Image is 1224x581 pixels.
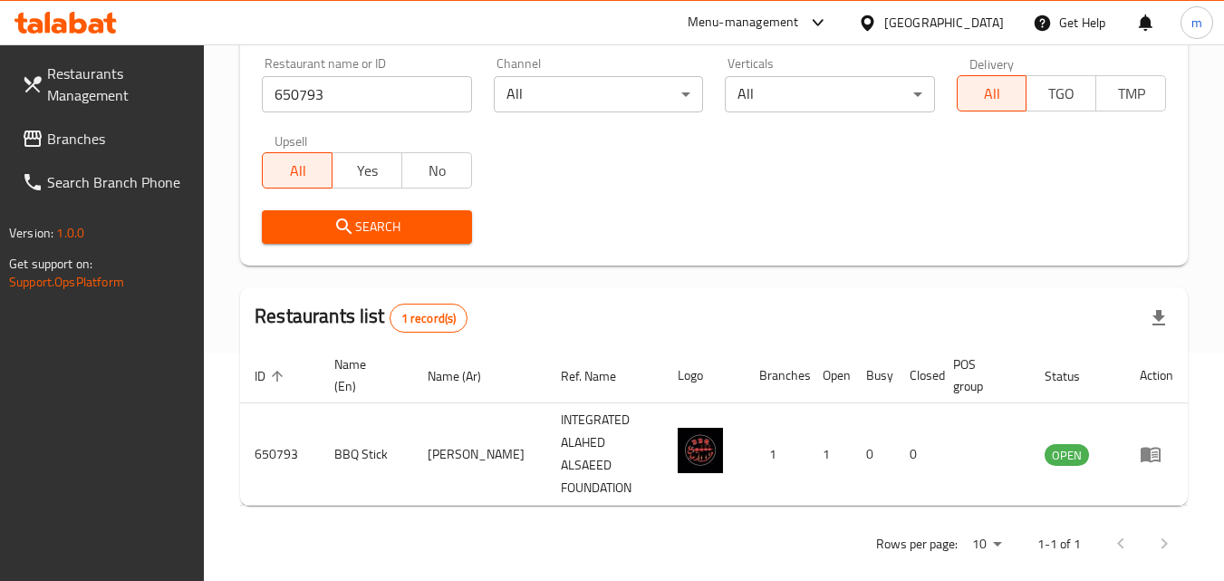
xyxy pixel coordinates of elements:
button: TMP [1095,75,1166,111]
span: Name (Ar) [428,365,505,387]
span: m [1191,13,1202,33]
button: TGO [1026,75,1096,111]
td: 650793 [240,403,320,506]
th: Closed [895,348,939,403]
td: 1 [745,403,808,506]
div: All [725,76,934,112]
div: All [494,76,703,112]
img: BBQ Stick [678,428,723,473]
th: Logo [663,348,745,403]
td: 0 [895,403,939,506]
span: 1.0.0 [56,221,84,245]
a: Branches [7,117,205,160]
span: ID [255,365,289,387]
button: Yes [332,152,402,189]
label: Upsell [275,134,308,147]
div: OPEN [1045,444,1089,466]
span: TGO [1034,81,1089,107]
div: [GEOGRAPHIC_DATA] [884,13,1004,33]
div: Export file [1137,296,1181,340]
td: [PERSON_NAME] [413,403,546,506]
span: All [965,81,1020,107]
button: No [401,152,472,189]
td: BBQ Stick [320,403,413,506]
a: Search Branch Phone [7,160,205,204]
span: Search Branch Phone [47,171,190,193]
th: Open [808,348,852,403]
table: enhanced table [240,348,1188,506]
div: Menu-management [688,12,799,34]
span: Name (En) [334,353,391,397]
h2: Restaurants list [255,303,467,333]
button: Search [262,210,471,244]
a: Support.OpsPlatform [9,270,124,294]
th: Branches [745,348,808,403]
label: Delivery [969,57,1015,70]
span: Search [276,216,457,238]
span: Get support on: [9,252,92,276]
th: Action [1125,348,1188,403]
span: 1 record(s) [390,310,467,327]
td: 0 [852,403,895,506]
p: Rows per page: [876,533,958,556]
span: Version: [9,221,53,245]
p: 1-1 of 1 [1037,533,1081,556]
span: OPEN [1045,445,1089,466]
th: Busy [852,348,895,403]
span: Branches [47,128,190,150]
button: All [262,152,333,189]
div: Total records count [390,304,468,333]
span: Status [1045,365,1104,387]
td: 1 [808,403,852,506]
td: INTEGRATED ALAHED ALSAEED FOUNDATION [546,403,663,506]
input: Search for restaurant name or ID.. [262,76,471,112]
span: All [270,158,325,184]
span: Ref. Name [561,365,640,387]
span: No [410,158,465,184]
div: Rows per page: [965,531,1008,558]
a: Restaurants Management [7,52,205,117]
span: Restaurants Management [47,63,190,106]
button: All [957,75,1027,111]
span: TMP [1104,81,1159,107]
span: Yes [340,158,395,184]
div: Menu [1140,443,1173,465]
span: POS group [953,353,1008,397]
